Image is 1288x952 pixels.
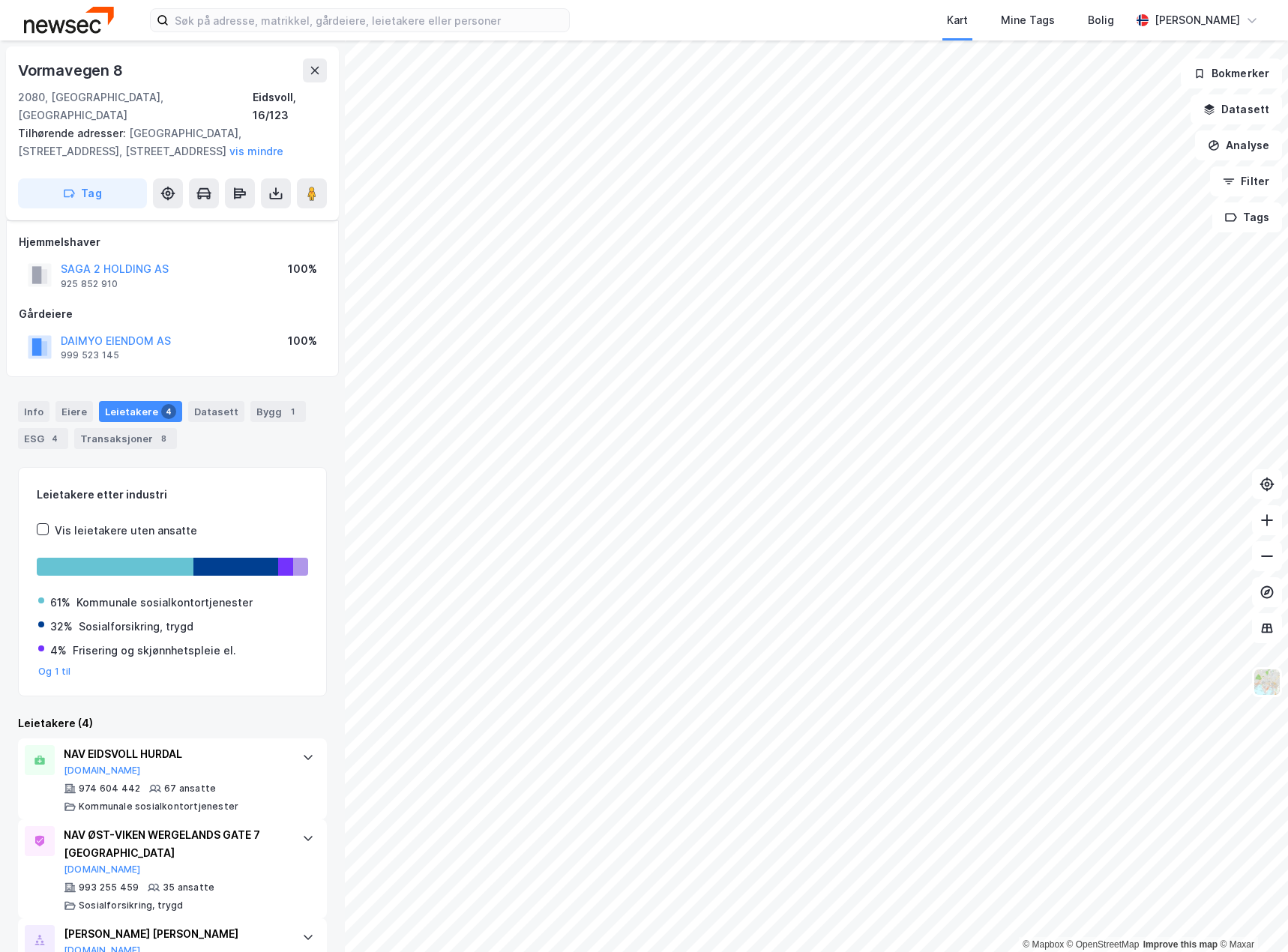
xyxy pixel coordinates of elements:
[79,618,193,636] div: Sosialforsikring, trygd
[37,486,308,504] div: Leietakere etter industri
[18,88,253,124] div: 2080, [GEOGRAPHIC_DATA], [GEOGRAPHIC_DATA]
[1191,94,1282,124] button: Datasett
[285,404,300,419] div: 1
[188,401,244,422] div: Datasett
[50,642,67,660] div: 4%
[55,401,93,422] div: Eiere
[79,882,139,894] div: 993 255 459
[18,58,126,82] div: Vormavegen 8
[156,431,171,446] div: 8
[38,666,71,678] button: Og 1 til
[64,765,141,777] button: [DOMAIN_NAME]
[1213,880,1288,952] iframe: Chat Widget
[1195,130,1282,160] button: Analyse
[1023,939,1064,950] a: Mapbox
[18,127,129,139] span: Tilhørende adresser:
[18,178,147,208] button: Tag
[55,522,197,540] div: Vis leietakere uten ansatte
[161,404,176,419] div: 4
[1210,166,1282,196] button: Filter
[1212,202,1282,232] button: Tags
[61,278,118,290] div: 925 852 910
[79,783,140,795] div: 974 604 442
[73,642,236,660] div: Frisering og skjønnhetspleie el.
[61,349,119,361] div: 999 523 145
[18,124,315,160] div: [GEOGRAPHIC_DATA], [STREET_ADDRESS], [STREET_ADDRESS]
[169,9,569,31] input: Søk på adresse, matrikkel, gårdeiere, leietakere eller personer
[18,714,327,732] div: Leietakere (4)
[99,401,182,422] div: Leietakere
[1253,668,1281,696] img: Z
[1088,11,1114,29] div: Bolig
[64,864,141,876] button: [DOMAIN_NAME]
[1067,939,1140,950] a: OpenStreetMap
[24,7,114,33] img: newsec-logo.f6e21ccffca1b3a03d2d.png
[79,900,184,912] div: Sosialforsikring, trygd
[19,233,326,251] div: Hjemmelshaver
[1213,880,1288,952] div: Kontrollprogram for chat
[288,332,317,350] div: 100%
[79,801,238,813] div: Kommunale sosialkontortjenester
[947,11,968,29] div: Kart
[64,745,287,763] div: NAV EIDSVOLL HURDAL
[164,783,216,795] div: 67 ansatte
[74,428,177,449] div: Transaksjoner
[1001,11,1055,29] div: Mine Tags
[50,618,73,636] div: 32%
[1143,939,1218,950] a: Improve this map
[288,260,317,278] div: 100%
[1181,58,1282,88] button: Bokmerker
[250,401,306,422] div: Bygg
[19,305,326,323] div: Gårdeiere
[50,594,70,612] div: 61%
[163,882,214,894] div: 35 ansatte
[1155,11,1240,29] div: [PERSON_NAME]
[47,431,62,446] div: 4
[64,826,287,862] div: NAV ØST-VIKEN WERGELANDS GATE 7 [GEOGRAPHIC_DATA]
[18,401,49,422] div: Info
[18,428,68,449] div: ESG
[64,925,287,943] div: [PERSON_NAME] [PERSON_NAME]
[253,88,327,124] div: Eidsvoll, 16/123
[76,594,253,612] div: Kommunale sosialkontortjenester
